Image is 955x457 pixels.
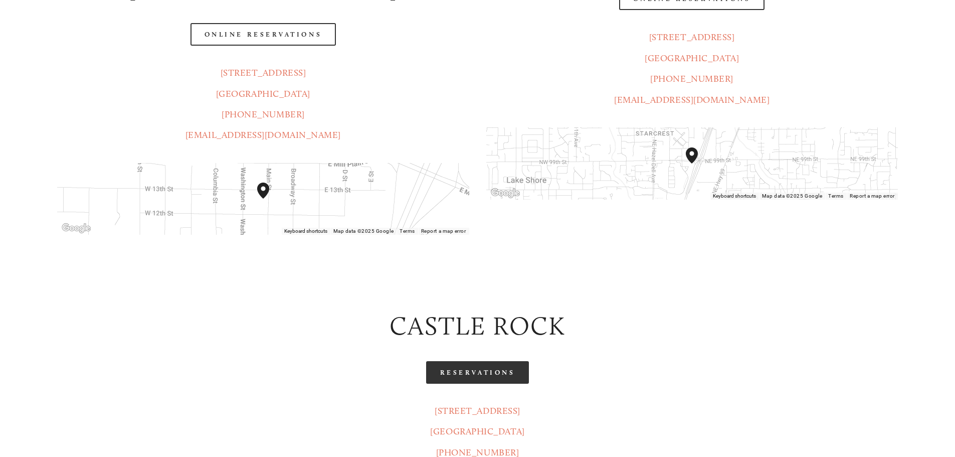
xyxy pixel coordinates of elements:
a: Report a map error [850,193,895,199]
div: Amaro's Table 1220 Main Street vancouver, United States [257,183,281,215]
img: Google [60,222,93,235]
h2: castle rock [57,309,897,344]
a: Report a map error [421,228,466,234]
img: Google [489,187,522,200]
a: Open this area in Google Maps (opens a new window) [60,222,93,235]
a: Terms [400,228,415,234]
a: [GEOGRAPHIC_DATA] [216,88,310,99]
div: Amaro's Table 816 Northeast 98th Circle Vancouver, WA, 98665, United States [686,147,710,180]
span: Map data ©2025 Google [762,193,822,199]
a: [STREET_ADDRESS][GEOGRAPHIC_DATA] [430,405,524,437]
a: [EMAIL_ADDRESS][DOMAIN_NAME] [614,94,770,105]
a: [EMAIL_ADDRESS][DOMAIN_NAME] [185,129,341,140]
button: Keyboard shortcuts [284,228,327,235]
a: Terms [828,193,844,199]
span: Map data ©2025 Google [333,228,394,234]
button: Keyboard shortcuts [713,193,756,200]
a: Reservations [426,361,529,384]
a: Open this area in Google Maps (opens a new window) [489,187,522,200]
a: [PHONE_NUMBER] [222,109,305,120]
